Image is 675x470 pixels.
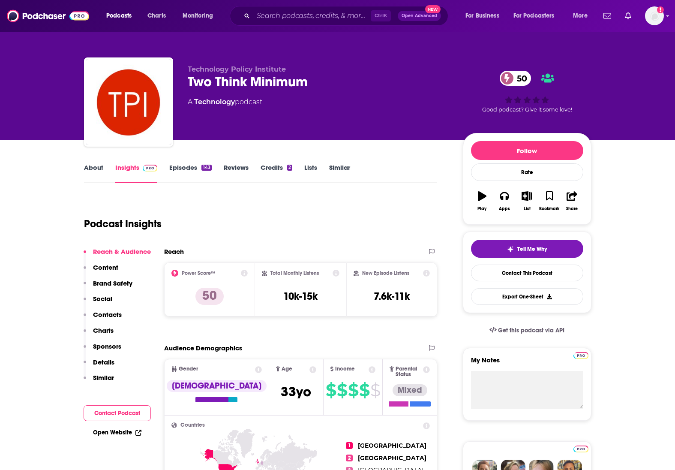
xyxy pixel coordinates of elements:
svg: Add a profile image [657,6,664,13]
p: Brand Safety [93,279,132,287]
span: 33 yo [281,383,311,400]
input: Search podcasts, credits, & more... [253,9,371,23]
span: Gender [179,366,198,372]
p: 50 [195,288,224,305]
span: Open Advanced [402,14,437,18]
div: Play [477,206,486,211]
button: Export One-Sheet [471,288,583,305]
a: Contact This Podcast [471,265,583,281]
a: About [84,163,103,183]
p: Similar [93,374,114,382]
button: open menu [177,9,224,23]
a: InsightsPodchaser Pro [115,163,158,183]
span: Logged in as angelahattar [645,6,664,25]
img: Podchaser Pro [573,446,588,452]
span: Countries [180,422,205,428]
img: Podchaser Pro [573,352,588,359]
span: Ctrl K [371,10,391,21]
p: Charts [93,326,114,334]
button: Brand Safety [84,279,132,295]
button: List [516,186,538,217]
img: Podchaser - Follow, Share and Rate Podcasts [7,8,89,24]
span: $ [359,383,369,397]
span: 50 [508,71,531,86]
button: Sponsors [84,342,121,358]
div: 143 [201,165,211,171]
div: Rate [471,163,583,181]
h3: 7.6k-11k [374,290,410,303]
span: For Business [465,10,499,22]
button: Charts [84,326,114,342]
button: Follow [471,141,583,160]
h2: Audience Demographics [164,344,242,352]
a: Technology [194,98,235,106]
span: Charts [147,10,166,22]
a: Get this podcast via API [483,320,572,341]
button: open menu [459,9,510,23]
a: Pro website [573,351,588,359]
div: Share [566,206,578,211]
button: Social [84,295,112,310]
span: Podcasts [106,10,132,22]
div: Apps [499,206,510,211]
button: Show profile menu [645,6,664,25]
span: New [425,5,441,13]
a: 50 [500,71,531,86]
div: Bookmark [539,206,559,211]
button: Similar [84,374,114,389]
button: Content [84,263,118,279]
span: [GEOGRAPHIC_DATA] [358,454,426,462]
a: Show notifications dropdown [621,9,635,23]
a: Charts [142,9,171,23]
span: Get this podcast via API [498,327,564,334]
div: List [524,206,531,211]
button: open menu [508,9,567,23]
div: Mixed [393,384,427,396]
button: Bookmark [538,186,561,217]
button: open menu [567,9,598,23]
a: Similar [329,163,350,183]
span: $ [326,383,336,397]
span: Tell Me Why [517,246,547,253]
p: Reach & Audience [93,247,151,256]
a: Episodes143 [169,163,211,183]
button: Reach & Audience [84,247,151,263]
span: [GEOGRAPHIC_DATA] [358,442,426,449]
a: Reviews [224,163,249,183]
span: Good podcast? Give it some love! [482,106,572,113]
h2: Power Score™ [182,270,215,276]
div: A podcast [188,97,262,107]
span: Monitoring [183,10,213,22]
button: tell me why sparkleTell Me Why [471,240,583,258]
span: 1 [346,442,353,449]
button: open menu [100,9,143,23]
a: Open Website [93,429,141,436]
span: $ [370,383,380,397]
h1: Podcast Insights [84,217,162,230]
a: Lists [304,163,317,183]
span: Income [335,366,355,372]
p: Details [93,358,114,366]
p: Content [93,263,118,271]
span: For Podcasters [513,10,555,22]
button: Apps [493,186,516,217]
span: Technology Policy Institute [188,65,286,73]
p: Social [93,295,112,303]
img: User Profile [645,6,664,25]
button: Contact Podcast [84,405,151,421]
h2: Reach [164,247,184,256]
span: More [573,10,588,22]
button: Share [561,186,583,217]
img: Podchaser Pro [143,165,158,172]
a: Pro website [573,444,588,452]
a: Show notifications dropdown [600,9,615,23]
label: My Notes [471,356,583,371]
p: Contacts [93,310,122,319]
span: 2 [346,455,353,461]
div: 2 [287,165,292,171]
h3: 10k-15k [283,290,318,303]
img: Two Think Minimum [86,59,171,145]
a: Credits2 [261,163,292,183]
